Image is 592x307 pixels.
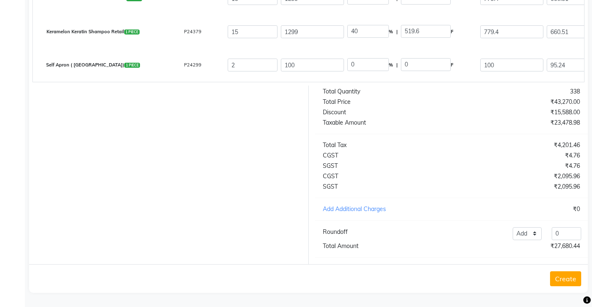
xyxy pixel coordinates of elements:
div: Keramelon Keratin Shampoo Retail [27,23,160,40]
span: | [396,25,398,39]
div: Roundoff [323,228,348,236]
span: F [451,25,453,39]
div: Total Price [317,98,452,106]
div: Self Apron ( [GEOGRAPHIC_DATA]) [27,56,160,74]
div: 338 [451,87,586,96]
span: % [389,58,393,72]
div: CGST [317,172,452,181]
div: ₹15,588.00 [451,108,586,117]
span: F [451,58,453,72]
span: | [396,58,398,72]
div: ₹0 [451,205,586,214]
div: SGST [317,182,452,191]
div: ₹43,270.00 [451,98,586,106]
div: ₹27,680.44 [451,242,586,251]
div: P24299 [160,56,226,74]
div: SGST [317,162,452,170]
div: ₹23,478.98 [451,118,586,127]
div: Taxable Amount [317,118,452,127]
div: Total Amount [317,242,452,251]
span: 1 PIECE [124,63,140,68]
div: ₹4.76 [451,162,586,170]
div: Add Additional Charges [317,205,452,214]
span: 1 PIECE [124,29,140,34]
div: ₹2,095.96 [451,182,586,191]
div: ₹4.76 [451,151,586,160]
div: Total Tax [317,141,452,150]
button: Create [550,271,581,286]
div: CGST [317,151,452,160]
div: ₹4,201.46 [451,141,586,150]
div: P24379 [160,23,226,40]
div: Discount [317,108,452,117]
div: Total Quantity [317,87,452,96]
div: ₹2,095.96 [451,172,586,181]
span: % [389,25,393,39]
